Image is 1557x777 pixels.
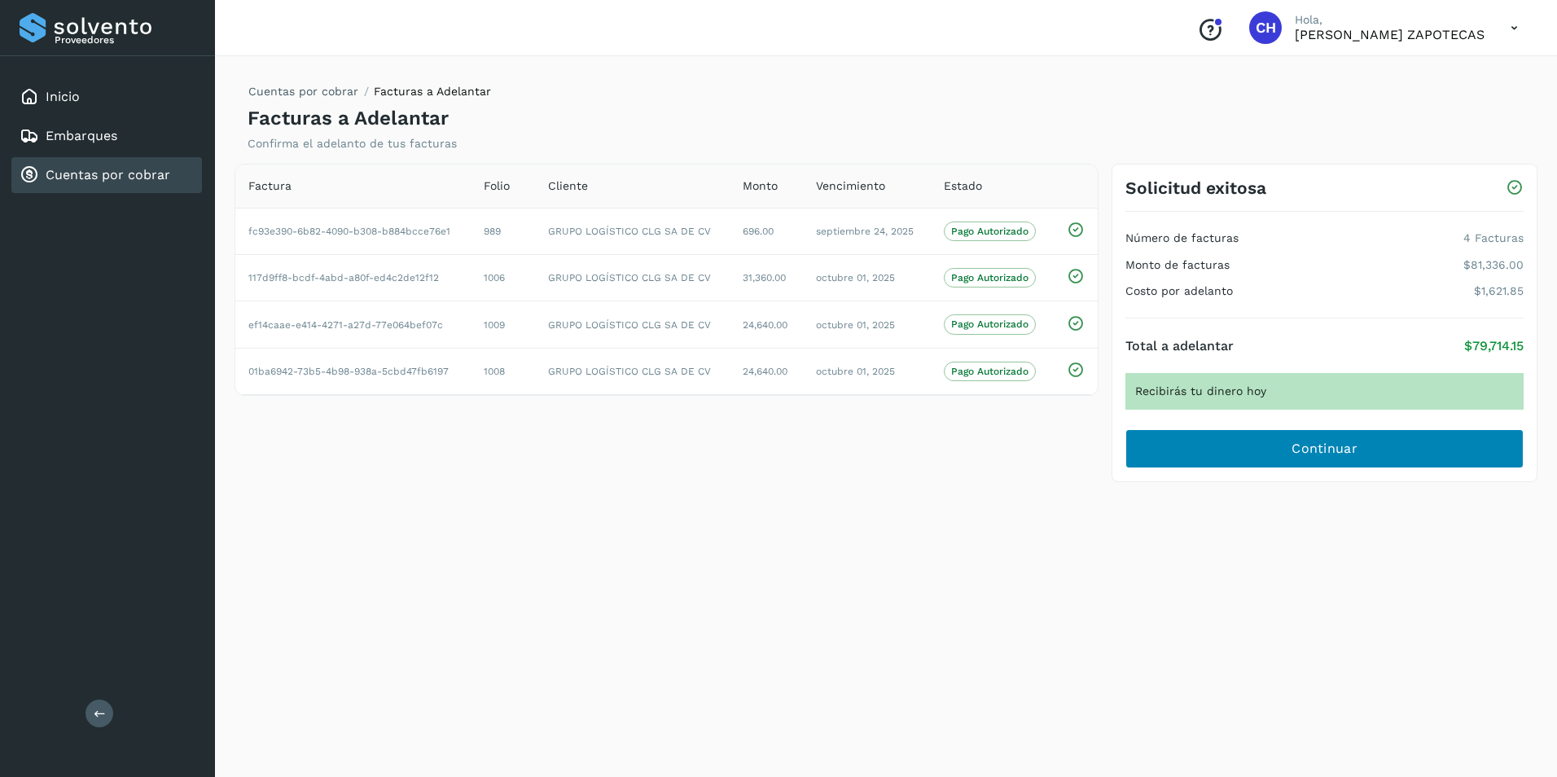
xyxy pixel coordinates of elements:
[374,85,491,98] span: Facturas a Adelantar
[535,348,730,394] td: GRUPO LOGÍSTICO CLG SA DE CV
[1464,338,1524,353] p: $79,714.15
[471,301,534,348] td: 1009
[55,34,195,46] p: Proveedores
[535,301,730,348] td: GRUPO LOGÍSTICO CLG SA DE CV
[235,301,471,348] td: ef14caae-e414-4271-a27d-77e064bef07c
[951,272,1028,283] p: Pago Autorizado
[535,255,730,301] td: GRUPO LOGÍSTICO CLG SA DE CV
[951,318,1028,330] p: Pago Autorizado
[471,208,534,254] td: 989
[816,319,895,331] span: octubre 01, 2025
[1125,338,1234,353] h4: Total a adelantar
[1295,27,1485,42] p: CELSO HUITZIL ZAPOTECAS
[548,178,588,195] span: Cliente
[248,137,457,151] p: Confirma el adelanto de tus facturas
[11,118,202,154] div: Embarques
[535,208,730,254] td: GRUPO LOGÍSTICO CLG SA DE CV
[743,178,778,195] span: Monto
[743,366,787,377] span: 24,640.00
[248,85,358,98] a: Cuentas por cobrar
[1125,231,1239,245] h4: Número de facturas
[743,226,774,237] span: 696.00
[248,83,491,107] nav: breadcrumb
[1125,178,1266,198] h3: Solicitud exitosa
[11,79,202,115] div: Inicio
[1125,258,1230,272] h4: Monto de facturas
[1474,284,1524,298] p: $1,621.85
[816,366,895,377] span: octubre 01, 2025
[743,272,786,283] span: 31,360.00
[235,208,471,254] td: fc93e390-6b82-4090-b308-b884bcce76e1
[1463,231,1524,245] p: 4 Facturas
[1463,258,1524,272] p: $81,336.00
[1125,429,1524,468] button: Continuar
[248,107,449,130] h4: Facturas a Adelantar
[1125,284,1233,298] h4: Costo por adelanto
[1125,373,1524,410] div: Recibirás tu dinero hoy
[471,255,534,301] td: 1006
[951,366,1028,377] p: Pago Autorizado
[46,128,117,143] a: Embarques
[1292,440,1357,458] span: Continuar
[235,255,471,301] td: 117d9ff8-bcdf-4abd-a80f-ed4c2de12f12
[816,272,895,283] span: octubre 01, 2025
[471,348,534,394] td: 1008
[46,167,170,182] a: Cuentas por cobrar
[11,157,202,193] div: Cuentas por cobrar
[1295,13,1485,27] p: Hola,
[484,178,510,195] span: Folio
[944,178,982,195] span: Estado
[743,319,787,331] span: 24,640.00
[816,226,914,237] span: septiembre 24, 2025
[235,348,471,394] td: 01ba6942-73b5-4b98-938a-5cbd47fb6197
[248,178,292,195] span: Factura
[46,89,80,104] a: Inicio
[816,178,885,195] span: Vencimiento
[951,226,1028,237] p: Pago Autorizado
